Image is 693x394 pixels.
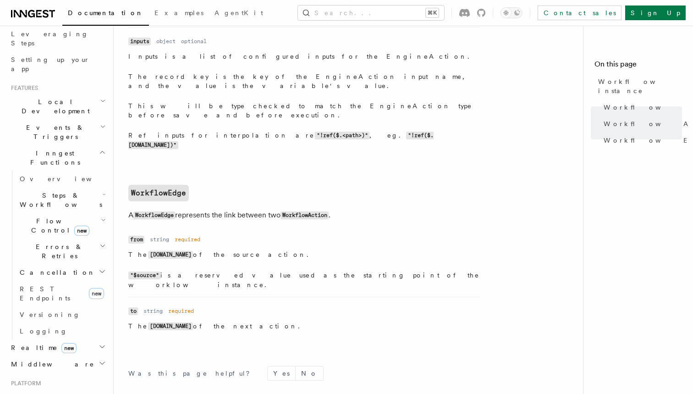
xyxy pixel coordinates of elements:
a: Contact sales [538,6,621,20]
span: Setting up your app [11,56,90,72]
a: AgentKit [209,3,269,25]
span: Workflow [604,103,683,112]
button: Errors & Retries [16,239,108,264]
dd: required [168,307,194,315]
button: Cancellation [16,264,108,281]
code: "!ref($.<path>)" [315,132,369,139]
span: Middleware [7,360,94,369]
button: Toggle dark mode [500,7,522,18]
p: This will be type checked to match the EngineAction type before save and before execution. [128,101,480,120]
p: The of the next action. [128,322,480,331]
a: WorkflowEdge [600,132,682,149]
p: Inputs is a list of configured inputs for the EngineAction. [128,52,480,61]
span: Steps & Workflows [16,191,102,209]
span: Versioning [20,311,80,318]
button: Inngest Functions [7,145,108,171]
p: Was this page helpful? [128,369,256,378]
span: Logging [20,327,67,335]
p: Ref inputs for interpolation are , eg. [128,131,480,150]
span: Overview [20,175,114,183]
kbd: ⌘K [426,8,439,17]
button: Search...⌘K [298,6,444,20]
div: Inngest Functions [7,171,108,339]
code: [DOMAIN_NAME] [148,251,193,259]
a: Sign Up [625,6,686,20]
span: Leveraging Steps [11,30,88,47]
span: Platform [7,380,41,387]
a: WorkflowEdge [128,185,189,201]
p: A represents the link between two . [128,209,495,222]
span: Inngest Functions [7,149,99,167]
p: The of the source action. [128,250,480,260]
span: Workflow instance [598,77,682,95]
span: Realtime [7,343,77,352]
a: Leveraging Steps [7,26,108,51]
span: new [61,343,77,353]
dd: optional [181,38,207,45]
dd: string [150,236,169,243]
a: REST Endpointsnew [16,281,108,306]
a: Documentation [62,3,149,26]
button: Events & Triggers [7,119,108,145]
a: Logging [16,323,108,339]
span: new [89,288,104,299]
code: WorkflowAction [280,211,329,219]
code: to [128,307,138,315]
button: Realtimenew [7,339,108,356]
span: Cancellation [16,268,95,277]
span: AgentKit [214,9,263,17]
a: Setting up your app [7,51,108,77]
span: REST Endpoints [20,285,70,302]
a: Overview [16,171,108,187]
span: Events & Triggers [7,123,100,141]
p: is a reserved value used as the starting point of the worklow instance. [128,271,480,289]
code: inputs [128,38,151,45]
button: No [296,366,323,380]
a: Workflow instance [594,73,682,99]
a: Examples [149,3,209,25]
dd: string [143,307,163,315]
span: Flow Control [16,216,101,235]
a: Workflow [600,99,682,116]
h4: On this page [594,59,682,73]
code: from [128,236,144,244]
button: Steps & Workflows [16,187,108,213]
button: Yes [268,366,295,380]
dd: object [156,38,176,45]
a: Versioning [16,306,108,323]
span: Documentation [68,9,143,17]
code: "$source" [128,272,160,279]
span: Errors & Retries [16,242,99,261]
p: The record key is the key of the EngineAction input name, and the value is the variable's value. [128,72,480,90]
span: Local Development [7,97,100,116]
span: new [74,226,89,236]
button: Local Development [7,94,108,119]
code: [DOMAIN_NAME] [148,322,193,330]
a: WorkflowAction [600,116,682,132]
button: Middleware [7,356,108,372]
span: Features [7,84,38,92]
code: WorkflowEdge [133,211,175,219]
button: Flow Controlnew [16,213,108,239]
dd: required [175,236,200,243]
span: Examples [154,9,203,17]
